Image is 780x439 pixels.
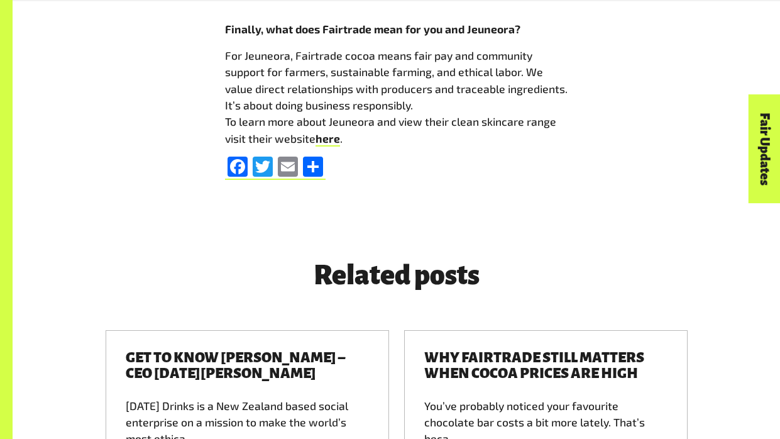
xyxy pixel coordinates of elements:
[225,22,520,36] b: Finally, what does Fairtrade mean for you and Jeuneora?
[126,350,369,382] h3: Get to know [PERSON_NAME] – CEO [DATE][PERSON_NAME]
[225,157,250,180] a: Facebook
[424,350,667,382] h3: Why Fairtrade still matters when cocoa prices are high
[225,113,568,147] div: To learn more about Jeuneora and view their clean skincare range visit their website .
[316,131,340,147] a: here
[225,47,568,113] div: For Jeuneora, Fairtrade cocoa means fair pay and community support for farmers, sustainable farmi...
[300,157,326,180] a: Share
[275,157,300,180] a: Email
[250,157,275,180] a: Twitter
[225,260,568,290] h4: Related posts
